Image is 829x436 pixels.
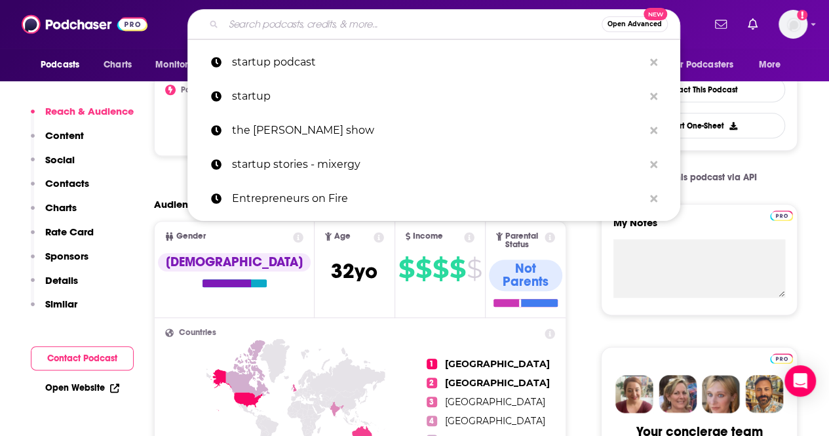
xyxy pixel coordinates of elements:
button: Sponsors [31,250,88,274]
div: Not Parents [489,260,562,291]
span: 3 [427,397,437,407]
p: Entrepreneurs on Fire [232,182,644,216]
img: Podchaser - Follow, Share and Rate Podcasts [22,12,147,37]
button: Content [31,129,84,153]
span: Open Advanced [607,21,662,28]
button: Similar [31,298,77,322]
span: 2 [427,378,437,388]
a: Show notifications dropdown [710,13,732,35]
span: Podcasts [41,56,79,74]
button: Rate Card [31,226,94,250]
button: Contacts [31,177,89,201]
p: Similar [45,298,77,310]
p: Charts [45,201,77,214]
p: Content [45,129,84,142]
span: [GEOGRAPHIC_DATA] [445,415,545,427]
a: Contact This Podcast [613,77,785,102]
div: [DEMOGRAPHIC_DATA] [158,253,311,271]
span: [GEOGRAPHIC_DATA] [445,396,545,408]
span: 1 [427,359,437,369]
div: Open Intercom Messenger [784,365,816,397]
img: Jules Profile [702,375,740,413]
button: Contact Podcast [31,346,134,370]
span: Gender [176,232,206,241]
span: $ [450,258,465,279]
a: Show notifications dropdown [742,13,763,35]
span: For Podcasters [670,56,733,74]
span: Parental Status [505,232,543,249]
button: open menu [146,52,219,77]
a: Open Website [45,382,119,393]
p: the tim ferriss show [232,113,644,148]
span: Logged in as amooers [779,10,807,39]
p: startup podcast [232,45,644,79]
button: open menu [750,52,798,77]
button: open menu [31,52,96,77]
span: 32 yo [331,258,377,284]
h2: Power Score™ [181,85,232,94]
span: Age [334,232,351,241]
p: Reach & Audience [45,105,134,117]
img: Barbara Profile [659,375,697,413]
img: Podchaser Pro [770,210,793,221]
a: Charts [95,52,140,77]
button: Export One-Sheet [613,113,785,138]
span: Get this podcast via API [655,172,757,183]
span: Income [413,232,443,241]
p: Details [45,274,78,287]
h2: Audience Demographics [154,198,273,210]
span: $ [467,258,482,279]
input: Search podcasts, credits, & more... [223,14,602,35]
a: Pro website [770,208,793,221]
div: Search podcasts, credits, & more... [187,9,680,39]
a: startup podcast [187,45,680,79]
img: Sydney Profile [615,375,653,413]
span: 4 [427,416,437,426]
button: Show profile menu [779,10,807,39]
svg: Add a profile image [797,10,807,20]
span: Monitoring [155,56,202,74]
span: Countries [179,328,216,337]
a: Get this podcast via API [631,161,767,193]
img: User Profile [779,10,807,39]
span: $ [398,258,414,279]
span: [GEOGRAPHIC_DATA] [445,358,550,370]
p: Contacts [45,177,89,189]
span: Charts [104,56,132,74]
img: Jon Profile [745,375,783,413]
span: $ [415,258,431,279]
a: Entrepreneurs on Fire [187,182,680,216]
p: startup stories - mixergy [232,148,644,182]
button: Reach & Audience [31,105,134,129]
span: More [759,56,781,74]
a: startup [187,79,680,113]
button: open menu [662,52,752,77]
p: Social [45,153,75,166]
a: startup stories - mixergy [187,148,680,182]
span: New [644,8,667,20]
span: [GEOGRAPHIC_DATA] [445,377,550,389]
span: $ [433,258,448,279]
button: Charts [31,201,77,226]
a: the [PERSON_NAME] show [187,113,680,148]
p: Rate Card [45,226,94,238]
button: Open AdvancedNew [602,16,668,32]
img: Podchaser Pro [770,353,793,364]
a: Pro website [770,351,793,364]
button: Details [31,274,78,298]
label: My Notes [613,216,785,239]
p: startup [232,79,644,113]
p: Sponsors [45,250,88,262]
button: Social [31,153,75,178]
